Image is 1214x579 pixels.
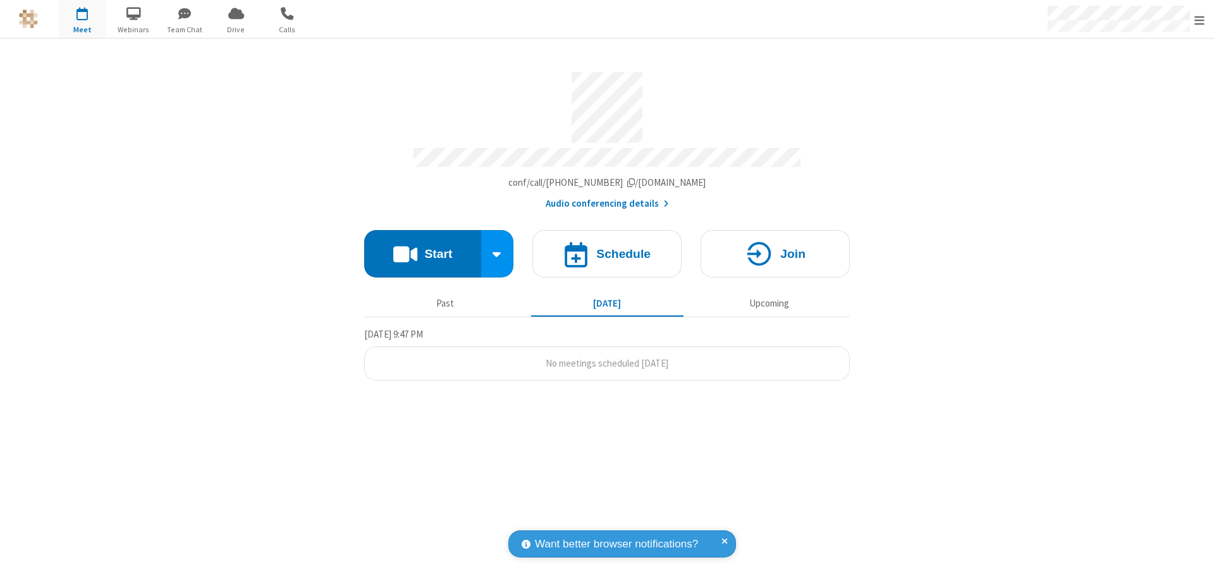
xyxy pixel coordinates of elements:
[596,248,651,260] h4: Schedule
[369,291,522,315] button: Past
[532,230,682,277] button: Schedule
[212,24,260,35] span: Drive
[424,248,452,260] h4: Start
[161,24,209,35] span: Team Chat
[546,357,668,369] span: No meetings scheduled [DATE]
[364,327,850,381] section: Today's Meetings
[481,230,514,277] div: Start conference options
[535,536,698,552] span: Want better browser notifications?
[364,328,423,340] span: [DATE] 9:47 PM
[546,197,669,211] button: Audio conferencing details
[693,291,845,315] button: Upcoming
[59,24,106,35] span: Meet
[701,230,850,277] button: Join
[19,9,38,28] img: QA Selenium DO NOT DELETE OR CHANGE
[780,248,806,260] h4: Join
[508,176,706,190] button: Copy my meeting room linkCopy my meeting room link
[531,291,684,315] button: [DATE]
[364,230,481,277] button: Start
[508,176,706,188] span: Copy my meeting room link
[110,24,157,35] span: Webinars
[264,24,311,35] span: Calls
[364,63,850,211] section: Account details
